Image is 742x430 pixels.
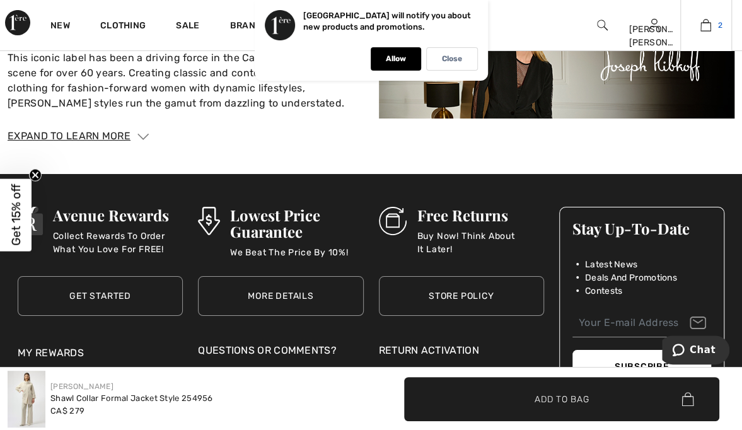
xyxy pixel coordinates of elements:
a: Sale [176,20,199,33]
a: Clothing [100,20,146,33]
a: Brands [230,20,268,33]
img: Free Returns [379,207,407,235]
h3: Avenue Rewards [53,207,183,223]
a: Store Policy [379,276,544,316]
div: Questions or Comments? [198,343,363,364]
span: CA$ 279 [50,406,84,415]
button: Close teaser [29,169,42,182]
img: Bag.svg [681,392,693,406]
span: Latest News [585,258,637,271]
h3: Free Returns [417,207,543,223]
button: Add to Bag [404,377,719,421]
a: More Details [198,276,363,316]
button: Subscribe [572,350,711,383]
p: [GEOGRAPHIC_DATA] will notify you about new products and promotions. [303,11,471,32]
p: Allow [386,54,406,64]
p: We Beat The Price By 10%! [230,246,364,271]
p: Buy Now! Think About It Later! [417,230,543,255]
p: Collect Rewards To Order What You Love For FREE! [53,230,183,255]
a: 2 [681,18,731,33]
span: Contests [585,284,622,298]
img: Lowest Price Guarantee [198,207,219,235]
img: Shawl Collar Formal Jacket Style 254956 [8,371,45,427]
h3: Stay Up-To-Date [572,220,711,236]
img: Arrow1.svg [137,134,149,140]
img: 1ère Avenue [5,10,30,35]
span: Deals And Promotions [585,271,677,284]
img: My Bag [700,18,711,33]
a: New [50,20,70,33]
h3: Lowest Price Guarantee [230,207,364,240]
a: [PERSON_NAME] [50,382,113,391]
div: Shawl Collar Formal Jacket Style 254956 [50,392,213,405]
span: Get 15% off [9,184,23,246]
a: Return Activation [379,343,544,358]
span: Add to Bag [535,392,589,405]
a: My Rewards [18,347,84,359]
div: [PERSON_NAME] [PERSON_NAME] [629,23,679,49]
img: My Info [649,18,659,33]
p: This iconic label has been a driving force in the Canadian fashion scene for over 60 years. Creat... [8,50,364,111]
a: Sign In [649,19,659,31]
a: Get Started [18,276,183,316]
div: Expand to Learn More [8,129,734,144]
input: Your E-mail Address [572,309,711,337]
span: 2 [717,20,722,31]
p: Close [442,54,462,64]
img: About the Brand [379,11,735,119]
img: search the website [597,18,608,33]
iframe: Opens a widget where you can chat to one of our agents [662,335,729,367]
